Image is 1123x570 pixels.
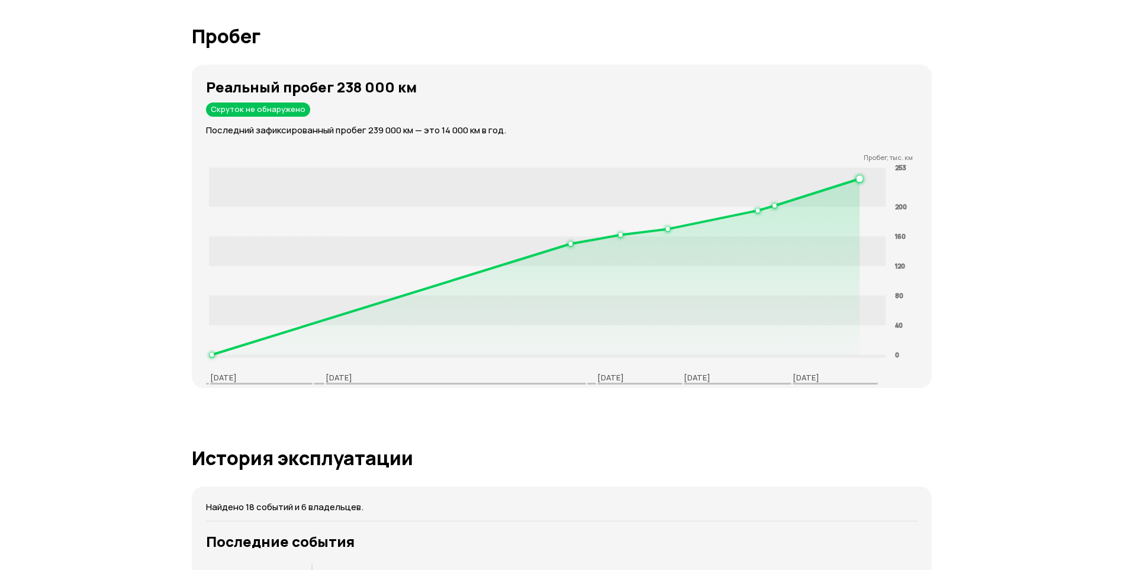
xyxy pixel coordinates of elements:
[206,153,913,162] p: Пробег, тыс. км
[793,372,819,383] p: [DATE]
[206,533,918,550] h3: Последние события
[210,372,237,383] p: [DATE]
[895,290,903,299] tspan: 80
[206,124,932,137] p: Последний зафиксированный пробег 239 000 км — это 14 000 км в год.
[684,372,710,383] p: [DATE]
[895,232,906,241] tspan: 160
[326,372,352,383] p: [DATE]
[895,202,907,211] tspan: 200
[895,162,906,171] tspan: 253
[206,501,918,514] p: Найдено 18 событий и 6 владельцев.
[895,261,905,270] tspan: 120
[895,350,899,358] tspan: 0
[895,320,903,329] tspan: 40
[206,103,310,117] div: Скруток не обнаружено
[206,77,417,97] strong: Реальный пробег 238 000 км
[192,25,932,47] h1: Пробег
[192,447,932,469] h1: История эксплуатации
[597,372,624,383] p: [DATE]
